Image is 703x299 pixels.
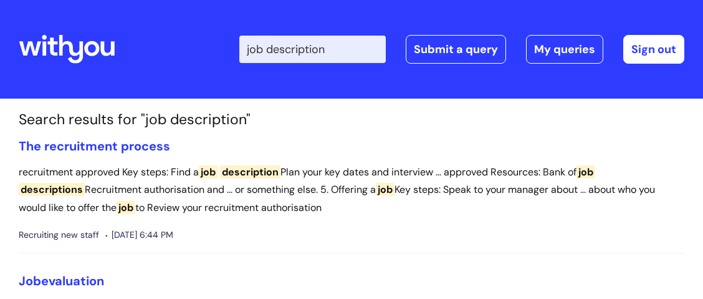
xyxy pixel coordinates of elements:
[199,165,218,179] span: job
[19,183,85,196] span: descriptions
[406,35,506,64] a: Submit a query
[19,273,41,289] span: Job
[19,164,684,217] p: recruitment approved Key steps: Find a Plan your key dates and interview ... approved Resources: ...
[19,111,684,129] h1: Search results for "job description"
[376,183,395,196] span: job
[19,227,99,243] span: Recruiting new staff
[220,165,280,179] span: description
[576,165,595,179] span: job
[19,138,170,154] a: The recruitment process
[526,35,603,64] a: My queries
[117,201,135,214] span: job
[19,273,104,289] a: Jobevaluation
[239,35,684,64] div: | -
[239,36,386,63] input: Search
[623,35,684,64] a: Sign out
[105,227,173,243] span: [DATE] 6:44 PM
